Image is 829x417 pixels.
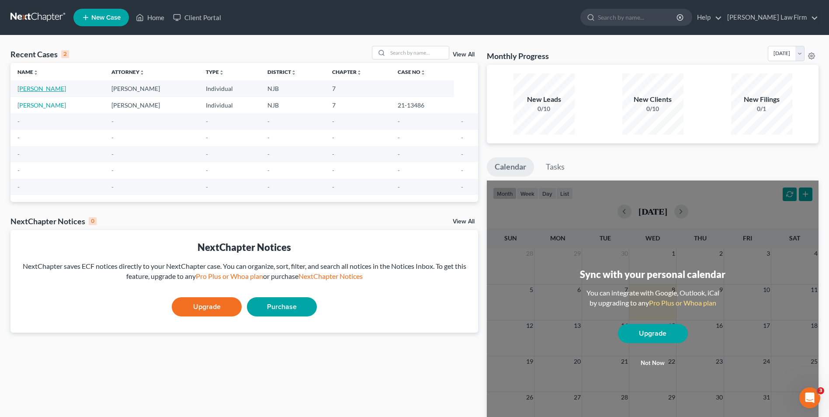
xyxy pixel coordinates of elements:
[17,183,20,191] span: -
[461,118,463,125] span: -
[420,70,426,75] i: unfold_more
[111,134,114,141] span: -
[398,134,400,141] span: -
[199,80,260,97] td: Individual
[332,118,334,125] span: -
[206,167,208,174] span: -
[332,69,362,75] a: Chapterunfold_more
[267,134,270,141] span: -
[357,70,362,75] i: unfold_more
[10,216,97,226] div: NextChapter Notices
[580,268,725,281] div: Sync with your personal calendar
[461,167,463,174] span: -
[618,354,688,372] button: Not now
[61,50,69,58] div: 2
[111,69,145,75] a: Attorneyunfold_more
[398,118,400,125] span: -
[196,272,263,280] a: Pro Plus or Whoa plan
[618,324,688,343] a: Upgrade
[649,299,716,307] a: Pro Plus or Whoa plan
[325,97,391,113] td: 7
[17,134,20,141] span: -
[172,297,242,316] a: Upgrade
[219,70,224,75] i: unfold_more
[723,10,818,25] a: [PERSON_NAME] Law Firm
[538,157,572,177] a: Tasks
[461,150,463,158] span: -
[731,94,792,104] div: New Filings
[398,69,426,75] a: Case Nounfold_more
[199,97,260,113] td: Individual
[17,261,471,281] div: NextChapter saves ECF notices directly to your NextChapter case. You can organize, sort, filter, ...
[17,85,66,92] a: [PERSON_NAME]
[325,80,391,97] td: 7
[17,69,38,75] a: Nameunfold_more
[388,46,449,59] input: Search by name...
[513,94,575,104] div: New Leads
[391,97,454,113] td: 21-13486
[583,288,723,308] div: You can integrate with Google, Outlook, iCal by upgrading to any
[17,150,20,158] span: -
[398,150,400,158] span: -
[598,9,678,25] input: Search by name...
[453,219,475,225] a: View All
[267,118,270,125] span: -
[206,150,208,158] span: -
[398,183,400,191] span: -
[513,104,575,113] div: 0/10
[461,134,463,141] span: -
[17,167,20,174] span: -
[10,49,69,59] div: Recent Cases
[111,183,114,191] span: -
[453,52,475,58] a: View All
[247,297,317,316] a: Purchase
[206,69,224,75] a: Typeunfold_more
[111,118,114,125] span: -
[332,183,334,191] span: -
[332,167,334,174] span: -
[267,150,270,158] span: -
[332,150,334,158] span: -
[461,183,463,191] span: -
[267,167,270,174] span: -
[487,51,549,61] h3: Monthly Progress
[487,157,534,177] a: Calendar
[731,104,792,113] div: 0/1
[298,272,363,280] a: NextChapter Notices
[267,69,296,75] a: Districtunfold_more
[91,14,121,21] span: New Case
[291,70,296,75] i: unfold_more
[260,97,325,113] td: NJB
[817,387,824,394] span: 3
[17,118,20,125] span: -
[799,387,820,408] iframe: Intercom live chat
[111,150,114,158] span: -
[206,134,208,141] span: -
[693,10,722,25] a: Help
[267,183,270,191] span: -
[132,10,169,25] a: Home
[622,104,683,113] div: 0/10
[17,240,471,254] div: NextChapter Notices
[104,80,198,97] td: [PERSON_NAME]
[206,183,208,191] span: -
[206,118,208,125] span: -
[104,97,198,113] td: [PERSON_NAME]
[17,101,66,109] a: [PERSON_NAME]
[622,94,683,104] div: New Clients
[398,167,400,174] span: -
[139,70,145,75] i: unfold_more
[332,134,334,141] span: -
[89,217,97,225] div: 0
[33,70,38,75] i: unfold_more
[111,167,114,174] span: -
[260,80,325,97] td: NJB
[169,10,225,25] a: Client Portal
